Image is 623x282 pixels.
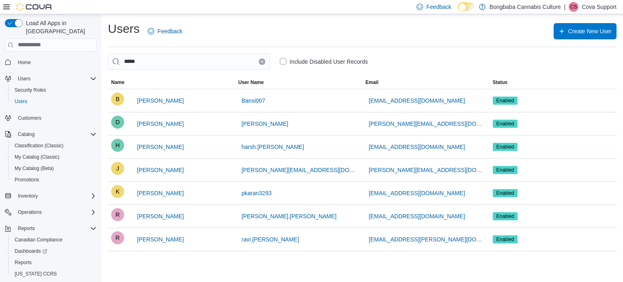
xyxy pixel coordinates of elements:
[11,246,50,256] a: Dashboards
[493,143,518,151] span: Enabled
[15,207,97,217] span: Operations
[554,23,617,39] button: Create New User
[369,166,483,174] span: [PERSON_NAME][EMAIL_ADDRESS][DOMAIN_NAME]
[11,258,97,267] span: Reports
[15,224,38,233] button: Reports
[496,97,514,104] span: Enabled
[11,235,97,245] span: Canadian Compliance
[2,56,100,68] button: Home
[496,120,514,127] span: Enabled
[8,163,100,174] button: My Catalog (Beta)
[15,191,97,201] span: Inventory
[458,2,475,11] input: Dark Mode
[238,116,292,132] button: [PERSON_NAME]
[23,19,97,35] span: Load All Apps in [GEOGRAPHIC_DATA]
[582,2,617,12] p: Cova Support
[11,175,43,185] a: Promotions
[242,235,299,243] span: ravi.[PERSON_NAME]
[369,189,465,197] span: [EMAIL_ADDRESS][DOMAIN_NAME]
[137,166,184,174] span: [PERSON_NAME]
[242,120,288,128] span: [PERSON_NAME]
[11,141,67,151] a: Classification (Classic)
[15,177,39,183] span: Promotions
[111,116,124,129] div: Dharmendra
[15,191,41,201] button: Inventory
[242,166,356,174] span: [PERSON_NAME][EMAIL_ADDRESS][DOMAIN_NAME]
[11,152,97,162] span: My Catalog (Classic)
[137,189,184,197] span: [PERSON_NAME]
[242,189,272,197] span: pkaran3293
[365,116,486,132] button: [PERSON_NAME][EMAIL_ADDRESS][DOMAIN_NAME]
[238,79,264,86] span: User Name
[15,165,54,172] span: My Catalog (Beta)
[111,79,125,86] span: Name
[116,208,120,221] span: R
[242,212,337,220] span: [PERSON_NAME].[PERSON_NAME]
[2,112,100,124] button: Customers
[11,235,66,245] a: Canadian Compliance
[18,115,41,121] span: Customers
[11,152,63,162] a: My Catalog (Classic)
[365,185,468,201] button: [EMAIL_ADDRESS][DOMAIN_NAME]
[15,74,34,84] button: Users
[11,85,49,95] a: Security Roles
[365,231,486,248] button: [EMAIL_ADDRESS][PERSON_NAME][DOMAIN_NAME]
[116,93,120,105] span: B
[242,97,265,105] span: Bansi007
[8,84,100,96] button: Security Roles
[15,113,45,123] a: Customers
[493,212,518,220] span: Enabled
[426,3,451,11] span: Feedback
[111,208,124,221] div: Ravi
[18,75,30,82] span: Users
[496,166,514,174] span: Enabled
[564,2,566,12] p: |
[134,116,187,132] button: [PERSON_NAME]
[157,27,182,35] span: Feedback
[116,231,120,244] span: R
[116,162,119,175] span: J
[493,120,518,128] span: Enabled
[18,59,31,66] span: Home
[15,129,38,139] button: Catalog
[570,2,577,12] span: CS
[365,139,468,155] button: [EMAIL_ADDRESS][DOMAIN_NAME]
[15,237,62,243] span: Canadian Compliance
[11,164,57,173] a: My Catalog (Beta)
[15,248,47,254] span: Dashboards
[365,79,378,86] span: Email
[15,113,97,123] span: Customers
[111,162,124,175] div: Jenny
[8,245,100,257] a: Dashboards
[108,21,140,37] h1: Users
[280,57,368,67] label: Include Disabled User Records
[15,87,46,93] span: Security Roles
[134,139,187,155] button: [PERSON_NAME]
[369,97,465,105] span: [EMAIL_ADDRESS][DOMAIN_NAME]
[493,235,518,243] span: Enabled
[11,258,35,267] a: Reports
[15,259,32,266] span: Reports
[369,212,465,220] span: [EMAIL_ADDRESS][DOMAIN_NAME]
[134,162,187,178] button: [PERSON_NAME]
[569,2,578,12] div: Cova Support
[369,120,483,128] span: [PERSON_NAME][EMAIL_ADDRESS][DOMAIN_NAME]
[490,2,561,12] p: Bongbaba Cannabis Culture
[18,131,34,138] span: Catalog
[111,231,124,244] div: Ravi
[16,3,53,11] img: Cova
[8,268,100,280] button: [US_STATE] CCRS
[116,116,120,129] span: D
[134,231,187,248] button: [PERSON_NAME]
[116,185,120,198] span: K
[8,140,100,151] button: Classification (Classic)
[111,139,124,152] div: Harshkumar
[15,224,97,233] span: Reports
[111,93,124,105] div: Bansi
[242,143,304,151] span: harsh.[PERSON_NAME]
[137,235,184,243] span: [PERSON_NAME]
[134,93,187,109] button: [PERSON_NAME]
[238,139,307,155] button: harsh.[PERSON_NAME]
[15,98,27,105] span: Users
